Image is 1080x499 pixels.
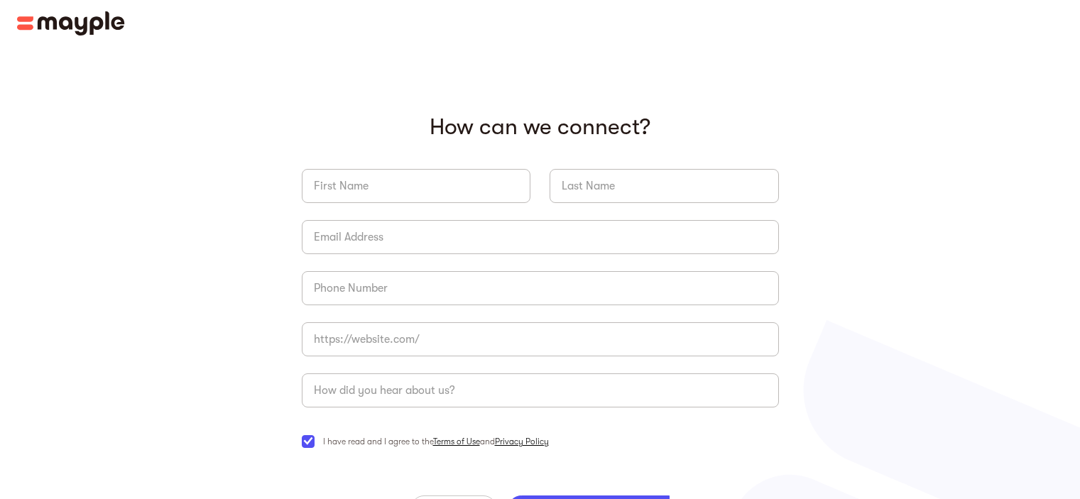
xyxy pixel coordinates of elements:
input: Email Address [302,220,779,254]
a: Privacy Policy [495,437,549,446]
span: I have read and I agree to the and [323,433,549,450]
form: briefForm [302,114,779,478]
input: Phone Number [302,271,779,305]
input: Last Name [550,169,779,203]
input: https://website.com/ [302,322,779,356]
a: Terms of Use [433,437,480,446]
p: How can we connect? [302,114,779,141]
input: First Name [302,169,531,203]
input: How did you hear about us? [302,373,779,407]
img: Mayple logo [17,11,125,35]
